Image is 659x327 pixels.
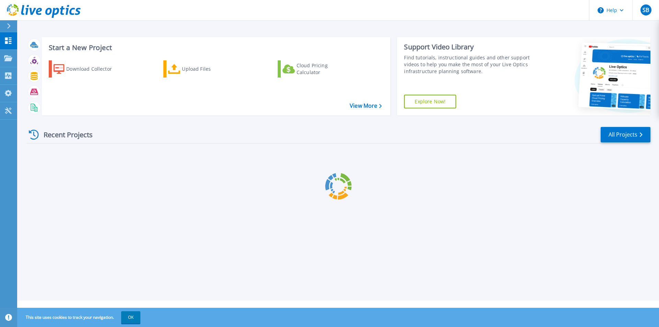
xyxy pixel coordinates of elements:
[66,62,121,76] div: Download Collector
[121,311,140,324] button: OK
[278,60,354,78] a: Cloud Pricing Calculator
[350,103,382,109] a: View More
[297,62,351,76] div: Cloud Pricing Calculator
[404,43,533,51] div: Support Video Library
[19,311,140,324] span: This site uses cookies to track your navigation.
[601,127,650,142] a: All Projects
[643,7,649,13] span: SB
[49,60,125,78] a: Download Collector
[26,126,102,143] div: Recent Projects
[404,95,456,108] a: Explore Now!
[182,62,237,76] div: Upload Files
[163,60,240,78] a: Upload Files
[404,54,533,75] div: Find tutorials, instructional guides and other support videos to help you make the most of your L...
[49,44,382,51] h3: Start a New Project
